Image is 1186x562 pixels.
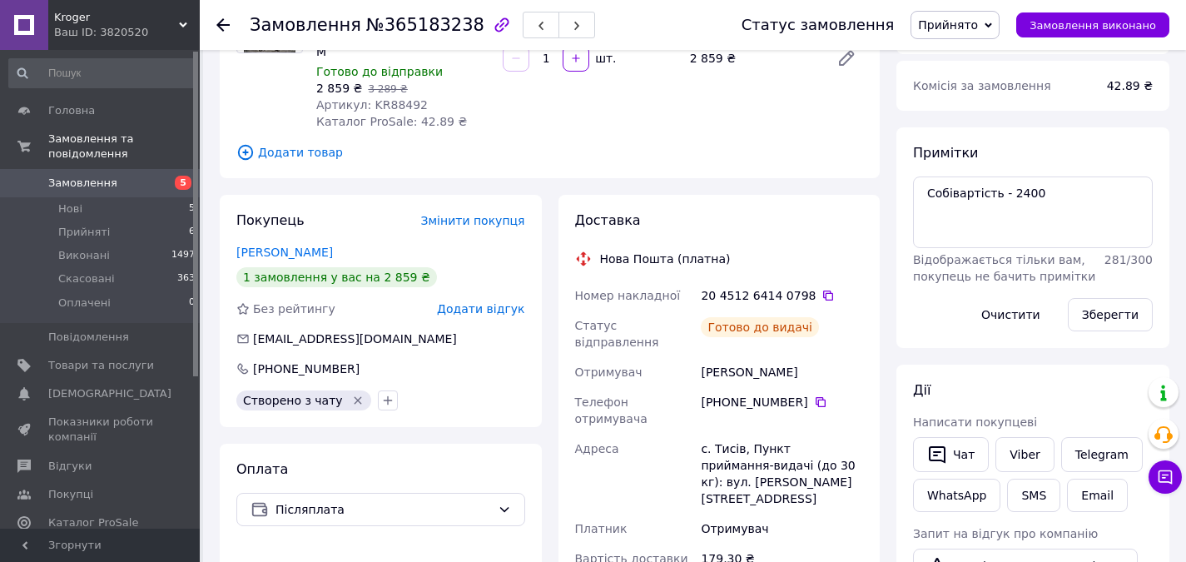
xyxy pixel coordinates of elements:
[913,145,978,161] span: Примітки
[913,79,1051,92] span: Комісія за замовлення
[253,302,335,316] span: Без рейтингу
[1104,253,1153,266] span: 281 / 300
[1016,12,1169,37] button: Замовлення виконано
[1067,479,1128,512] button: Email
[918,18,978,32] span: Прийнято
[575,212,641,228] span: Доставка
[177,271,195,286] span: 363
[1149,460,1182,494] button: Чат з покупцем
[683,47,823,70] div: 2 859 ₴
[54,25,200,40] div: Ваш ID: 3820520
[967,298,1054,331] button: Очистити
[316,65,443,78] span: Готово до відправки
[368,83,407,95] span: 3 289 ₴
[1107,79,1153,92] span: 42.89 ₴
[171,248,195,263] span: 1497
[48,459,92,474] span: Відгуки
[275,500,491,519] span: Післяплата
[236,212,305,228] span: Покупець
[1007,479,1060,512] button: SMS
[316,98,428,112] span: Артикул: KR88492
[189,296,195,311] span: 0
[351,394,365,407] svg: Видалити мітку
[701,394,863,410] div: [PHONE_NUMBER]
[48,487,93,502] span: Покупці
[48,386,171,401] span: [DEMOGRAPHIC_DATA]
[250,15,361,35] span: Замовлення
[251,361,361,377] div: [PHONE_NUMBER]
[591,50,618,67] div: шт.
[575,522,628,535] span: Платник
[58,296,111,311] span: Оплачені
[58,271,115,286] span: Скасовані
[236,143,863,162] span: Додати товар
[437,302,524,316] span: Додати відгук
[48,330,129,345] span: Повідомлення
[48,415,154,445] span: Показники роботи компанії
[596,251,735,267] div: Нова Пошта (платна)
[175,176,191,190] span: 5
[995,437,1054,472] a: Viber
[697,514,866,544] div: Отримувач
[243,394,343,407] span: Створено з чату
[316,82,362,95] span: 2 859 ₴
[421,214,525,227] span: Змінити покупця
[48,103,95,118] span: Головна
[54,10,179,25] span: Kroger
[575,289,681,302] span: Номер накладної
[253,332,457,346] span: [EMAIL_ADDRESS][DOMAIN_NAME]
[575,319,659,349] span: Статус відправлення
[216,17,230,33] div: Повернутися назад
[575,442,619,455] span: Адреса
[236,246,333,259] a: [PERSON_NAME]
[1068,298,1153,331] button: Зберегти
[697,357,866,387] div: [PERSON_NAME]
[316,115,467,128] span: Каталог ProSale: 42.89 ₴
[58,201,82,216] span: Нові
[58,248,110,263] span: Виконані
[1061,437,1143,472] a: Telegram
[316,43,489,60] div: M
[8,58,196,88] input: Пошук
[575,395,648,425] span: Телефон отримувача
[189,201,195,216] span: 5
[48,176,117,191] span: Замовлення
[58,225,110,240] span: Прийняті
[236,267,437,287] div: 1 замовлення у вас на 2 859 ₴
[913,177,1153,248] textarea: Собівартість - 2400
[236,461,288,477] span: Оплата
[913,437,989,472] button: Чат
[913,382,930,398] span: Дії
[1030,19,1156,32] span: Замовлення виконано
[913,253,1095,283] span: Відображається тільки вам, покупець не бачить примітки
[189,225,195,240] span: 6
[913,415,1037,429] span: Написати покупцеві
[575,366,643,379] span: Отримувач
[48,132,200,162] span: Замовлення та повідомлення
[830,42,863,75] a: Редагувати
[48,358,154,373] span: Товари та послуги
[913,479,1000,512] a: WhatsApp
[701,317,819,337] div: Готово до видачі
[48,515,138,530] span: Каталог ProSale
[913,527,1098,540] span: Запит на відгук про компанію
[697,434,866,514] div: с. Тисів, Пункт приймання-видачі (до 30 кг): вул. [PERSON_NAME][STREET_ADDRESS]
[701,287,863,304] div: 20 4512 6414 0798
[742,17,895,33] div: Статус замовлення
[366,15,484,35] span: №365183238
